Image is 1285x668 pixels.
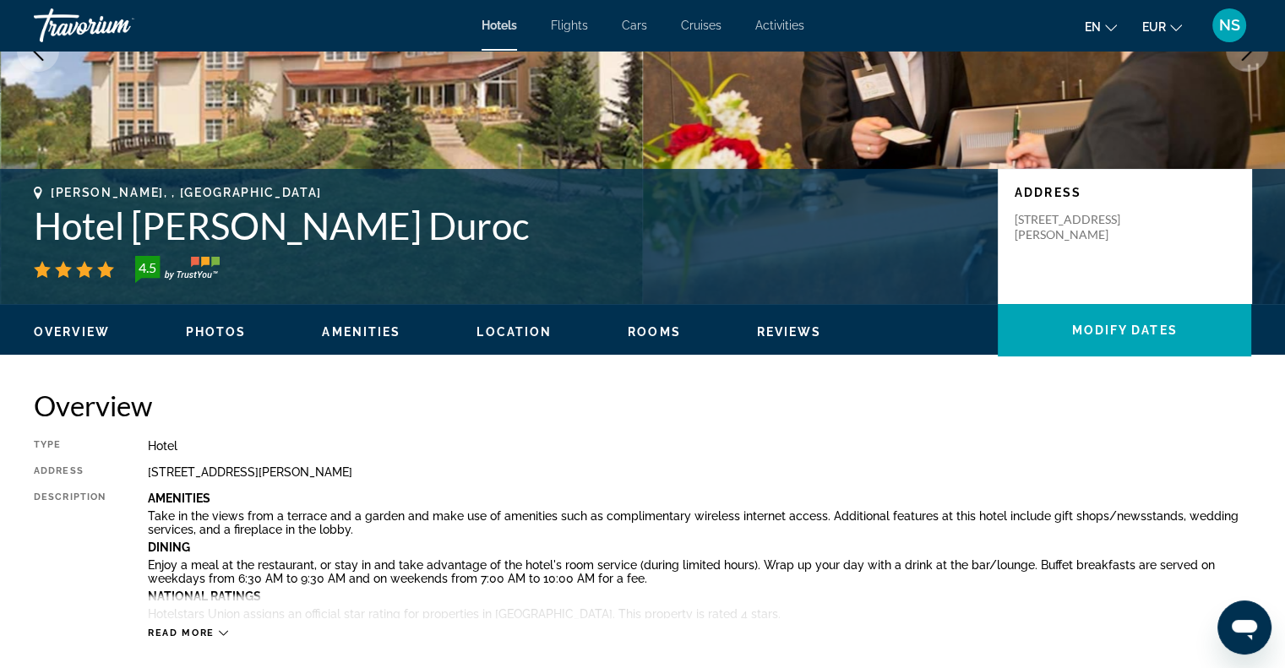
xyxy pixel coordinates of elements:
[1085,20,1101,34] span: en
[1015,186,1234,199] p: Address
[148,627,228,639] button: Read more
[148,558,1251,585] p: Enjoy a meal at the restaurant, or stay in and take advantage of the hotel's room service (during...
[148,540,190,554] b: Dining
[130,258,164,278] div: 4.5
[1207,8,1251,43] button: User Menu
[1085,14,1117,39] button: Change language
[1015,212,1150,242] p: [STREET_ADDRESS][PERSON_NAME]
[1071,323,1177,337] span: Modify Dates
[1142,14,1182,39] button: Change currency
[34,325,110,339] span: Overview
[51,186,322,199] span: [PERSON_NAME], , [GEOGRAPHIC_DATA]
[681,19,721,32] a: Cruises
[34,3,203,47] a: Travorium
[755,19,804,32] a: Activities
[322,324,400,339] button: Amenities
[628,325,681,339] span: Rooms
[148,627,215,638] span: Read more
[757,324,822,339] button: Reviews
[34,491,106,618] div: Description
[998,304,1251,356] button: Modify Dates
[1142,20,1166,34] span: EUR
[148,465,1251,479] div: [STREET_ADDRESS][PERSON_NAME]
[482,19,517,32] a: Hotels
[34,324,110,339] button: Overview
[1217,600,1271,654] iframe: Кнопка запуска окна обмена сообщениями
[622,19,647,32] a: Cars
[135,256,220,283] img: TrustYou guest rating badge
[148,589,261,603] b: National Ratings
[757,325,822,339] span: Reviews
[148,439,1251,453] div: Hotel
[1219,17,1240,34] span: NS
[186,325,247,339] span: Photos
[34,204,981,247] h1: Hotel [PERSON_NAME] Duroc
[34,465,106,479] div: Address
[186,324,247,339] button: Photos
[148,509,1251,536] p: Take in the views from a terrace and a garden and make use of amenities such as complimentary wir...
[34,439,106,453] div: Type
[17,30,59,72] button: Previous image
[1226,30,1268,72] button: Next image
[148,491,210,505] b: Amenities
[551,19,588,32] a: Flights
[628,324,681,339] button: Rooms
[476,325,552,339] span: Location
[34,388,1251,422] h2: Overview
[322,325,400,339] span: Amenities
[476,324,552,339] button: Location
